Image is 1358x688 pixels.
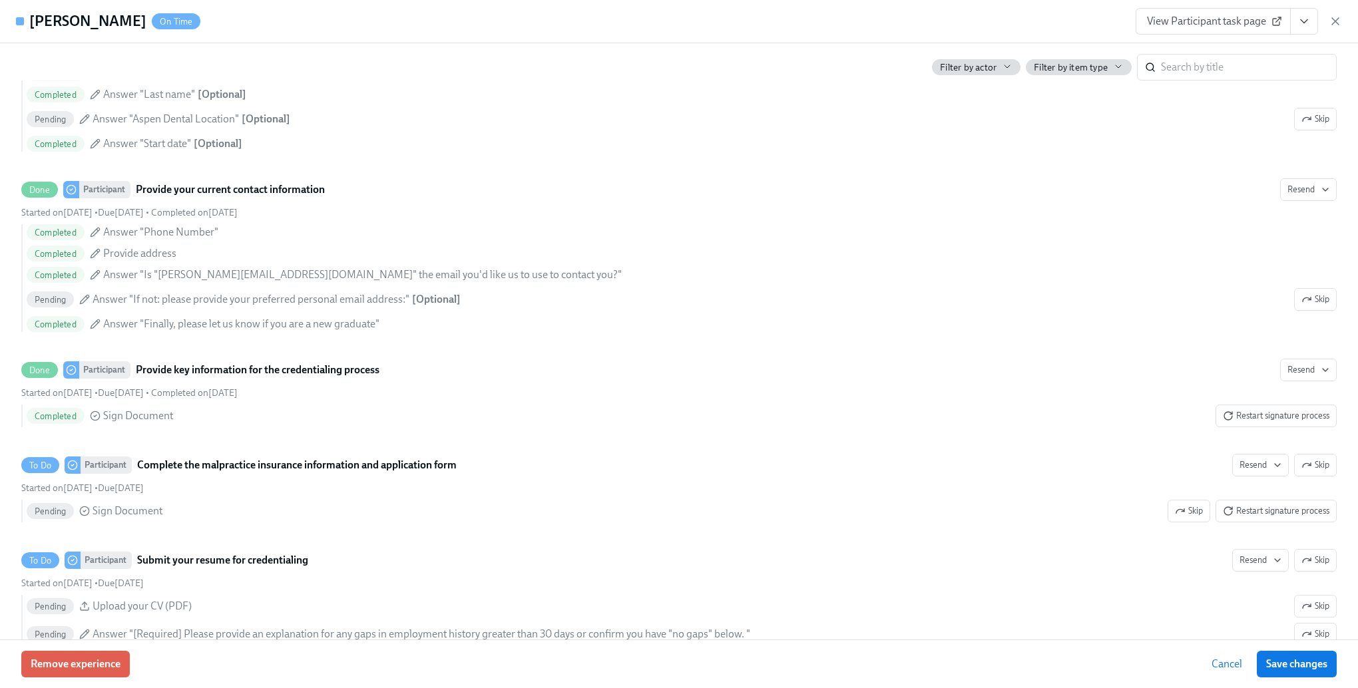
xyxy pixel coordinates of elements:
[932,59,1020,75] button: Filter by actor
[198,87,246,102] div: [ Optional ]
[98,482,144,494] span: Thursday, August 14th 2025, 10:00 am
[21,206,238,219] div: • •
[1223,504,1329,518] span: Restart signature process
[1266,657,1327,671] span: Save changes
[1301,627,1329,641] span: Skip
[1240,458,1281,472] span: Resend
[27,295,74,305] span: Pending
[27,249,85,259] span: Completed
[103,409,173,423] span: Sign Document
[1301,112,1329,126] span: Skip
[21,387,238,399] div: • •
[1257,651,1337,677] button: Save changes
[1161,54,1337,81] input: Search by title
[1290,8,1318,35] button: View task page
[103,225,218,240] span: Answer "Phone Number"
[93,504,162,518] span: Sign Document
[21,387,93,399] span: Thursday, August 7th 2025, 10:01 am
[1223,409,1329,423] span: Restart signature process
[151,207,238,218] span: Saturday, August 9th 2025, 10:16 am
[27,270,85,280] span: Completed
[103,317,379,331] span: Answer "Finally, please let us know if you are a new graduate"
[21,556,59,566] span: To Do
[1034,61,1108,74] span: Filter by item type
[27,139,85,149] span: Completed
[93,292,409,307] span: Answer "If not: please provide your preferred personal email address:"
[137,552,308,568] strong: Submit your resume for credentialing
[1301,293,1329,306] span: Skip
[93,112,239,126] span: Answer "Aspen Dental Location"
[1294,549,1337,572] button: To DoParticipantSubmit your resume for credentialingResendStarted on[DATE] •Due[DATE] PendingUplo...
[1301,458,1329,472] span: Skip
[1216,405,1337,427] button: DoneParticipantProvide key information for the credentialing processResendStarted on[DATE] •Due[D...
[152,17,200,27] span: On Time
[1301,554,1329,567] span: Skip
[103,136,191,151] span: Answer "Start date"
[21,578,93,589] span: Thursday, August 7th 2025, 10:01 am
[98,207,144,218] span: Sunday, August 10th 2025, 10:00 am
[79,361,130,379] div: Participant
[1212,657,1242,671] span: Cancel
[1168,500,1210,522] button: To DoParticipantComplete the malpractice insurance information and application formResendSkipStar...
[93,599,192,613] span: Upload your CV (PDF)
[81,456,132,474] div: Participant
[1280,359,1337,381] button: DoneParticipantProvide key information for the credentialing processStarted on[DATE] •Due[DATE] •...
[27,506,74,516] span: Pending
[1287,363,1329,377] span: Resend
[103,267,622,282] span: Answer "Is "[PERSON_NAME][EMAIL_ADDRESS][DOMAIN_NAME]" the email you'd like us to use to contact ...
[93,627,750,641] span: Answer "[Required] Please provide an explanation for any gaps in employment history greater than ...
[1294,623,1337,645] button: To DoParticipantSubmit your resume for credentialingResendSkipStarted on[DATE] •Due[DATE] Pending...
[1202,651,1251,677] button: Cancel
[21,482,93,494] span: Thursday, August 7th 2025, 10:01 am
[1294,288,1337,311] button: DoneParticipantProvide your current contact informationResendStarted on[DATE] •Due[DATE] • Comple...
[1216,500,1337,522] button: To DoParticipantComplete the malpractice insurance information and application formResendSkipStar...
[1294,454,1337,476] button: To DoParticipantComplete the malpractice insurance information and application formResendStarted ...
[27,411,85,421] span: Completed
[27,114,74,124] span: Pending
[103,246,176,261] span: Provide address
[31,657,120,671] span: Remove experience
[21,207,93,218] span: Thursday, August 7th 2025, 10:01 am
[21,577,144,590] div: •
[103,87,195,102] span: Answer "Last name"
[136,182,325,198] strong: Provide your current contact information
[1280,178,1337,201] button: DoneParticipantProvide your current contact informationStarted on[DATE] •Due[DATE] • Completed on...
[1232,549,1289,572] button: To DoParticipantSubmit your resume for credentialingSkipStarted on[DATE] •Due[DATE] PendingUpload...
[21,365,58,375] span: Done
[81,552,132,569] div: Participant
[1287,183,1329,196] span: Resend
[1240,554,1281,567] span: Resend
[137,457,457,473] strong: Complete the malpractice insurance information and application form
[27,629,74,639] span: Pending
[151,387,238,399] span: Saturday, August 9th 2025, 10:47 am
[1136,8,1291,35] a: View Participant task page
[1147,15,1279,28] span: View Participant task page
[1301,600,1329,613] span: Skip
[21,651,130,677] button: Remove experience
[27,602,74,611] span: Pending
[27,228,85,238] span: Completed
[27,319,85,329] span: Completed
[1232,454,1289,476] button: To DoParticipantComplete the malpractice insurance information and application formSkipStarted on...
[1294,595,1337,617] button: To DoParticipantSubmit your resume for credentialingResendSkipStarted on[DATE] •Due[DATE] Pending...
[1175,504,1203,518] span: Skip
[242,112,290,126] div: [ Optional ]
[21,460,59,470] span: To Do
[136,362,379,378] strong: Provide key information for the credentialing process
[412,292,461,307] div: [ Optional ]
[940,61,997,74] span: Filter by actor
[79,181,130,198] div: Participant
[27,90,85,100] span: Completed
[98,387,144,399] span: Thursday, August 14th 2025, 10:00 am
[1026,59,1132,75] button: Filter by item type
[29,11,146,31] h4: [PERSON_NAME]
[98,578,144,589] span: Thursday, August 14th 2025, 10:00 am
[21,482,144,494] div: •
[194,136,242,151] div: [ Optional ]
[21,185,58,195] span: Done
[1294,108,1337,130] button: DoneParticipantConfirm or request changes to your location or start dateResendStarted on[DATE] •D...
